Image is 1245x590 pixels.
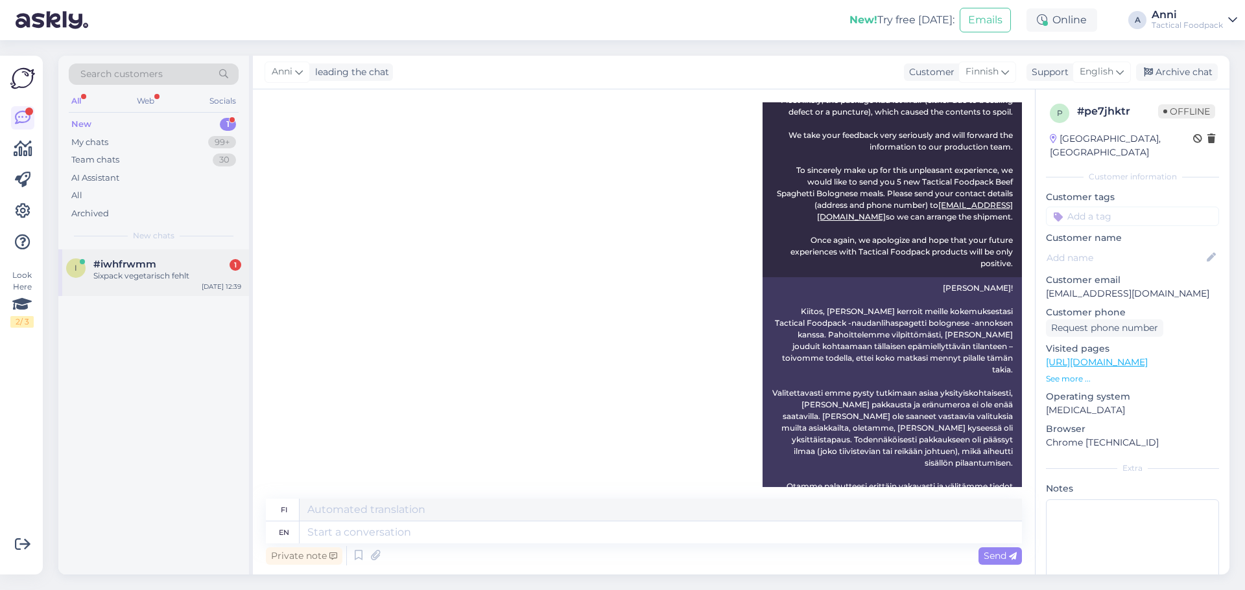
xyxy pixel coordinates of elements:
[272,65,292,79] span: Anni
[10,269,34,328] div: Look Here
[1046,190,1219,204] p: Customer tags
[1152,20,1223,30] div: Tactical Foodpack
[1046,390,1219,403] p: Operating system
[1152,10,1223,20] div: Anni
[1158,104,1215,119] span: Offline
[71,207,109,220] div: Archived
[1047,251,1204,265] input: Add name
[1128,11,1146,29] div: A
[71,136,108,149] div: My chats
[208,136,236,149] div: 99+
[1026,8,1097,32] div: Online
[202,282,241,291] div: [DATE] 12:39
[1057,108,1063,118] span: p
[1136,63,1218,81] div: Archive chat
[1046,231,1219,245] p: Customer name
[71,118,91,131] div: New
[984,550,1017,562] span: Send
[93,270,241,282] div: Sixpack vegetarisch fehlt
[69,93,84,109] div: All
[1046,482,1219,495] p: Notes
[1046,422,1219,436] p: Browser
[1050,132,1193,159] div: [GEOGRAPHIC_DATA], [GEOGRAPHIC_DATA]
[213,153,236,166] div: 30
[1046,342,1219,356] p: Visited pages
[310,65,389,79] div: leading the chat
[1046,306,1219,319] p: Customer phone
[134,93,157,109] div: Web
[93,258,156,270] span: #iwhfrwmm
[80,67,163,81] span: Search customers
[10,316,34,328] div: 2 / 3
[230,259,241,271] div: 1
[1046,207,1219,226] input: Add a tag
[10,66,35,91] img: Askly Logo
[1046,436,1219,449] p: Chrome [TECHNICAL_ID]
[220,118,236,131] div: 1
[1080,65,1113,79] span: English
[71,189,82,202] div: All
[279,521,289,543] div: en
[1046,287,1219,301] p: [EMAIL_ADDRESS][DOMAIN_NAME]
[1077,104,1158,119] div: # pe7jhktr
[1046,273,1219,287] p: Customer email
[849,14,877,26] b: New!
[1046,171,1219,183] div: Customer information
[1046,356,1148,368] a: [URL][DOMAIN_NAME]
[960,8,1011,32] button: Emails
[281,499,287,521] div: fi
[966,65,999,79] span: Finnish
[133,230,174,242] span: New chats
[1026,65,1069,79] div: Support
[1046,373,1219,385] p: See more ...
[904,65,954,79] div: Customer
[75,263,77,273] span: i
[1046,403,1219,417] p: [MEDICAL_DATA]
[849,12,954,28] div: Try free [DATE]:
[71,153,119,166] div: Team chats
[207,93,239,109] div: Socials
[1046,462,1219,474] div: Extra
[71,172,119,185] div: AI Assistant
[1046,319,1163,337] div: Request phone number
[266,547,342,565] div: Private note
[1152,10,1237,30] a: AnniTactical Foodpack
